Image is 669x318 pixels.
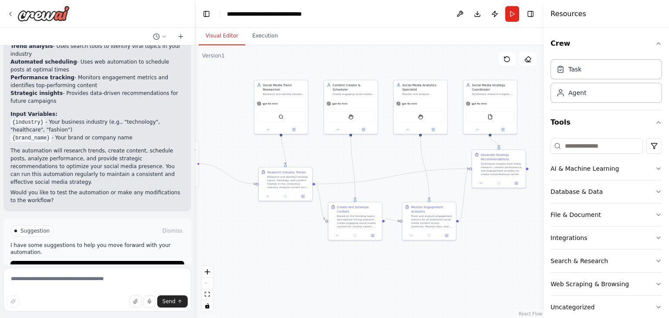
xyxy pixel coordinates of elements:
[418,136,431,199] g: Edge from 87daa555-b51c-4f4f-a5f7-22cc9f201a98 to 3f1eed32-bf4e-4126-912a-267651369e88
[487,114,493,119] img: FileReadTool
[161,227,184,235] button: Dismiss
[315,182,326,221] g: Edge from 58b81834-da14-430d-8e81-065c5e6d9d31 to e98a4372-5639-4efb-9e55-816176c6dd59
[258,167,313,201] div: Research Industry TrendsResearch and identify trending topics, hashtags, and content themes in th...
[202,300,213,311] button: toggle interactivity
[10,242,184,256] p: I have some suggestions to help you move forward with your automation.
[129,295,142,308] button: Upload files
[568,88,586,97] div: Agent
[315,166,470,186] g: Edge from 58b81834-da14-430d-8e81-065c5e6d9d31 to 7b3c28bc-b8dc-48d5-8f0a-713d6083d4f2
[337,214,379,228] div: Based on the trending topics and optimal timing research, create engaging social media content fo...
[519,311,542,316] a: React Flow attribution
[295,194,310,199] button: Open in side panel
[348,114,353,119] img: StagehandTool
[524,8,537,20] button: Hide right sidebar
[20,227,50,234] span: Suggestion
[332,102,348,105] span: gpt-4o-mini
[267,175,310,189] div: Research and identify trending topics, hashtags, and content themes in the {industry} industry. A...
[157,295,188,308] button: Send
[459,166,470,223] g: Edge from 3f1eed32-bf4e-4126-912a-267651369e88 to 7b3c28bc-b8dc-48d5-8f0a-713d6083d4f2
[551,210,601,219] div: File & Document
[199,27,245,45] button: Visual Editor
[490,127,515,132] button: Open in side panel
[174,31,188,42] button: Start a new chat
[481,152,523,161] div: Generate Strategy Recommendations
[162,298,176,305] span: Send
[10,58,184,74] li: - Uses web automation to schedule posts at optimal times
[472,149,526,188] div: Generate Strategy RecommendationsSynthesize insights from trend research, content performance, an...
[402,102,417,105] span: gpt-4o-mini
[202,52,225,59] div: Version 1
[418,114,423,119] img: StagehandTool
[551,203,662,226] button: File & Document
[488,136,501,147] g: Edge from 438f460e-cd33-4328-a381-e1c98b67cd73 to 7b3c28bc-b8dc-48d5-8f0a-713d6083d4f2
[333,83,375,91] div: Content Creator & Scheduler
[10,189,184,204] p: Would you like to test the automation or make any modifications to the workflow?
[472,102,487,105] span: gpt-4o-mini
[10,74,184,89] li: - Monitors engagement metrics and identifies top-performing content
[10,111,57,117] strong: Input Variables:
[490,181,508,186] button: No output available
[551,187,603,196] div: Database & Data
[149,31,170,42] button: Switch to previous chat
[411,205,453,213] div: Monitor Engagement Analytics
[551,31,662,56] button: Crew
[281,127,306,132] button: Open in side panel
[166,148,196,152] p: No triggers configured
[551,157,662,180] button: AI & Machine Learning
[10,89,184,105] li: - Provides data-driven recommendations for future campaigns
[481,162,523,176] div: Synthesize insights from trend research, content performance, and engagement analytics to create ...
[365,233,380,238] button: Open in side panel
[227,10,325,18] nav: breadcrumb
[420,233,438,238] button: No output available
[551,164,619,173] div: AI & Machine Learning
[509,181,524,186] button: Open in side panel
[551,233,587,242] div: Integrations
[551,9,586,19] h4: Resources
[263,92,305,96] div: Research and identify trending topics in the {industry} industry by analyzing social media platfo...
[276,194,294,199] button: No output available
[10,90,63,96] strong: Strategic insights
[267,170,306,174] div: Research Industry Trends
[337,205,379,213] div: Create and Schedule Content
[568,65,581,74] div: Task
[10,42,184,58] li: - Uses search tools to identify viral topics in your industry
[143,295,155,308] button: Click to speak your automation idea
[200,8,213,20] button: Hide left sidebar
[279,132,287,164] g: Edge from 26e17df8-aeeb-4331-9732-ed71fbb46dc4 to 58b81834-da14-430d-8e81-065c5e6d9d31
[202,289,213,300] button: fit view
[10,43,53,49] strong: Trend analysis
[7,295,19,308] button: Improve this prompt
[324,80,378,134] div: Content Creator & SchedulerCreate engaging social media content based on trending topics and bran...
[245,27,285,45] button: Execution
[10,118,184,134] li: - Your business industry (e.g., "technology", "healthcare", "fashion")
[10,118,45,126] code: {industry}
[328,202,382,240] div: Create and Schedule ContentBased on the trending topics and optimal timing research, create engag...
[10,147,184,186] p: The automation will research trends, create content, schedule posts, analyze performance, and pro...
[154,141,199,187] div: TriggersNo triggers configured
[333,92,375,96] div: Create engaging social media content based on trending topics and brand guidelines, then schedule...
[10,134,51,142] code: {brand_name}
[166,144,196,148] h3: Triggers
[278,114,284,119] img: SerperDevTool
[10,59,77,65] strong: Automated scheduling
[402,92,445,96] div: Monitor and analyze engagement metrics across all social media platforms, track performance of pu...
[263,102,278,105] span: gpt-4o-mini
[421,127,446,132] button: Open in side panel
[393,80,448,134] div: Social Media Analytics SpecialistMonitor and analyze engagement metrics across all social media p...
[202,266,213,277] button: zoom in
[551,250,662,272] button: Search & Research
[254,80,308,134] div: Social Media Trend ResearcherResearch and identify trending topics in the {industry} industry by ...
[551,110,662,135] button: Tools
[10,134,184,142] li: - Your brand or company name
[402,202,456,240] div: Monitor Engagement AnalyticsTrack and analyze engagement metrics for all published social media c...
[439,233,454,238] button: Open in side panel
[385,217,400,223] g: Edge from e98a4372-5639-4efb-9e55-816176c6dd59 to 3f1eed32-bf4e-4126-912a-267651369e88
[551,303,595,311] div: Uncategorized
[411,214,453,228] div: Track and analyze engagement metrics for all published social media content across platforms. Mon...
[351,127,376,132] button: Open in side panel
[551,56,662,110] div: Crew
[463,80,517,134] div: Social Media Strategy CoordinatorSynthesize research insights, content performance data, and anal...
[472,83,514,91] div: Social Media Strategy Coordinator
[551,273,662,295] button: Web Scraping & Browsing
[202,266,213,311] div: React Flow controls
